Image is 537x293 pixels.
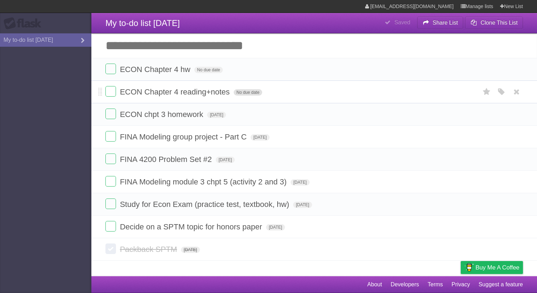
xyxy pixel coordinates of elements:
[452,278,470,291] a: Privacy
[105,18,180,28] span: My to-do list [DATE]
[105,109,116,119] label: Done
[181,247,200,253] span: [DATE]
[120,65,192,74] span: ECON Chapter 4 hw
[480,20,518,26] b: Clone This List
[120,110,205,119] span: ECON chpt 3 homework
[480,86,493,98] label: Star task
[4,17,46,30] div: Flask
[367,278,382,291] a: About
[251,134,270,141] span: [DATE]
[105,64,116,74] label: Done
[394,19,410,25] b: Saved
[216,157,235,163] span: [DATE]
[105,221,116,232] label: Done
[120,177,288,186] span: FINA Modeling module 3 chpt 5 (activity 2 and 3)
[266,224,285,230] span: [DATE]
[465,17,523,29] button: Clone This List
[194,67,223,73] span: No due date
[105,131,116,142] label: Done
[120,155,214,164] span: FINA 4200 Problem Set #2
[475,261,519,274] span: Buy me a coffee
[105,154,116,164] label: Done
[207,112,226,118] span: [DATE]
[105,243,116,254] label: Done
[461,261,523,274] a: Buy me a coffee
[120,87,231,96] span: ECON Chapter 4 reading+notes
[293,202,312,208] span: [DATE]
[291,179,310,185] span: [DATE]
[390,278,419,291] a: Developers
[464,261,474,273] img: Buy me a coffee
[234,89,262,96] span: No due date
[428,278,443,291] a: Terms
[120,245,179,254] span: Packback SPTM
[105,86,116,97] label: Done
[120,222,264,231] span: Decide on a SPTM topic for honors paper
[105,198,116,209] label: Done
[120,132,248,141] span: FINA Modeling group project - Part C
[417,17,464,29] button: Share List
[479,278,523,291] a: Suggest a feature
[120,200,291,209] span: Study for Econ Exam (practice test, textbook, hw)
[433,20,458,26] b: Share List
[105,176,116,187] label: Done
